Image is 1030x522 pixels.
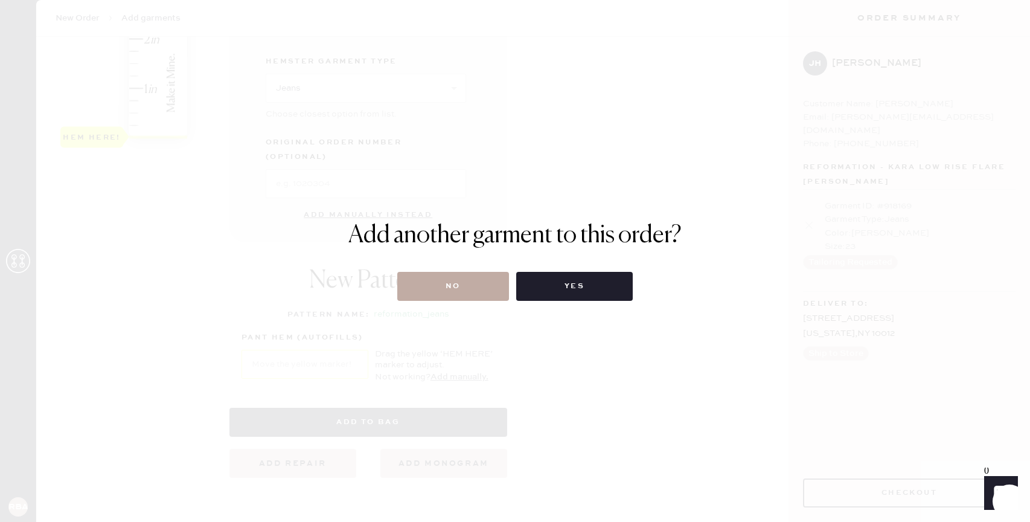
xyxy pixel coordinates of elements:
[397,272,509,301] button: No
[348,221,682,250] h1: Add another garment to this order?
[516,272,633,301] button: Yes
[973,468,1025,520] iframe: Front Chat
